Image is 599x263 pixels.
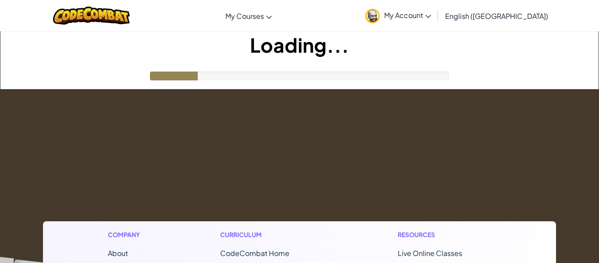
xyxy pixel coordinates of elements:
h1: Company [108,230,149,239]
h1: Curriculum [220,230,326,239]
h1: Resources [398,230,491,239]
a: My Account [361,2,435,29]
h1: Loading... [0,31,599,58]
a: About [108,249,128,258]
span: My Account [384,11,431,20]
img: avatar [365,9,380,23]
a: My Courses [221,4,276,28]
a: English ([GEOGRAPHIC_DATA]) [441,4,553,28]
a: Live Online Classes [398,249,462,258]
span: My Courses [225,11,264,21]
img: CodeCombat logo [53,7,130,25]
span: CodeCombat Home [220,249,289,258]
span: English ([GEOGRAPHIC_DATA]) [445,11,548,21]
